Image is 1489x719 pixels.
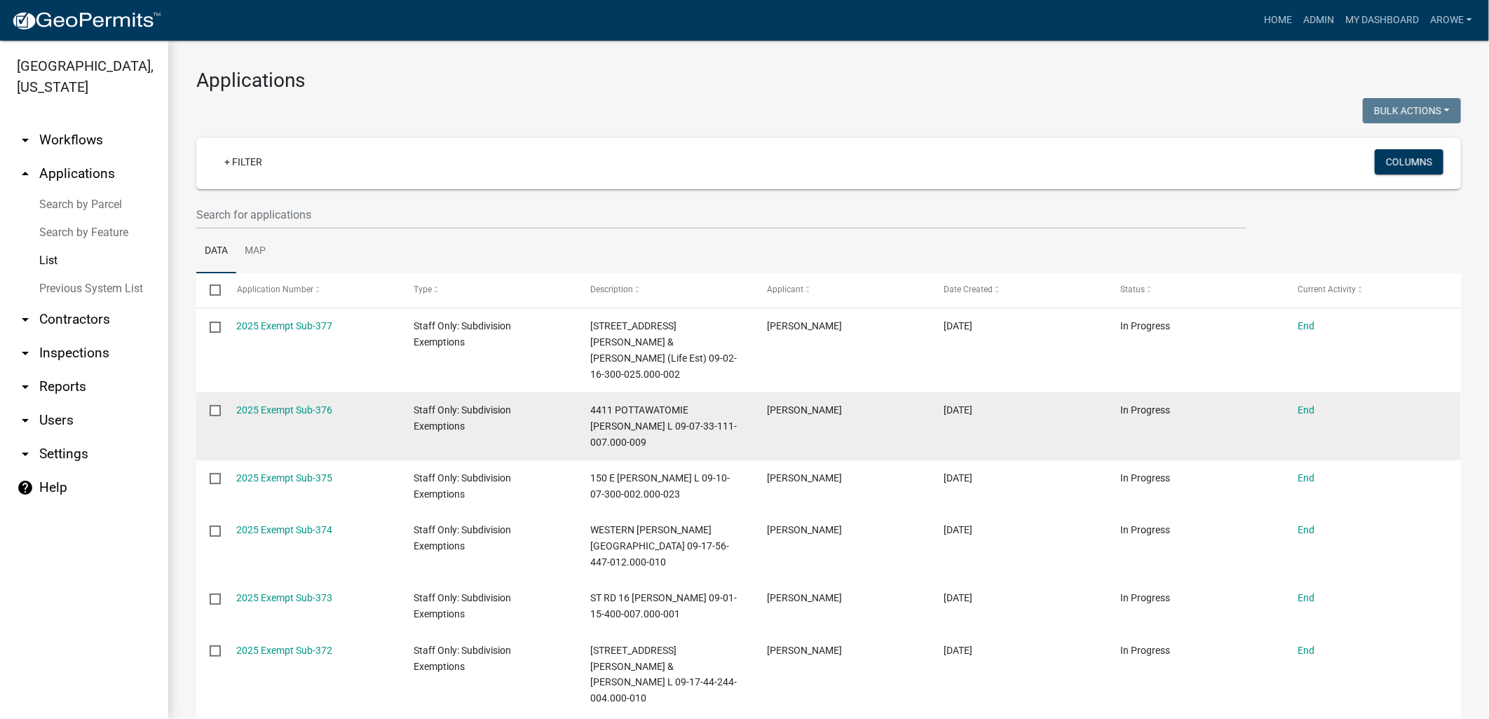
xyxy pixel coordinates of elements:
[400,273,577,307] datatable-header-cell: Type
[17,378,34,395] i: arrow_drop_down
[17,311,34,328] i: arrow_drop_down
[196,229,236,274] a: Data
[754,273,930,307] datatable-header-cell: Applicant
[590,645,737,704] span: 512 NORTH ST Garcia, Vicente & Norma L 09-17-44-244-004.000-010
[414,285,432,294] span: Type
[767,472,842,484] span: Arin Shaver
[1121,285,1145,294] span: Status
[196,69,1461,93] h3: Applications
[1108,273,1284,307] datatable-header-cell: Status
[1298,285,1356,294] span: Current Activity
[237,285,313,294] span: Application Number
[577,273,754,307] datatable-header-cell: Description
[1121,592,1171,603] span: In Progress
[1298,645,1314,656] a: End
[17,345,34,362] i: arrow_drop_down
[237,404,333,416] a: 2025 Exempt Sub-376
[237,320,333,331] a: 2025 Exempt Sub-377
[17,479,34,496] i: help
[944,472,973,484] span: 09/09/2025
[767,592,842,603] span: Arin Shaver
[1121,472,1171,484] span: In Progress
[196,200,1246,229] input: Search for applications
[414,524,511,552] span: Staff Only: Subdivision Exemptions
[944,524,973,535] span: 09/09/2025
[1298,404,1314,416] a: End
[767,320,842,331] span: Arin Shaver
[1258,7,1298,34] a: Home
[213,149,273,174] a: + Filter
[414,320,511,348] span: Staff Only: Subdivision Exemptions
[590,472,730,500] span: 150 E Slusser, Lindy L 09-10-07-300-002.000-023
[944,320,973,331] span: 09/12/2025
[237,524,333,535] a: 2025 Exempt Sub-374
[414,404,511,432] span: Staff Only: Subdivision Exemptions
[17,412,34,429] i: arrow_drop_down
[1298,320,1314,331] a: End
[590,524,729,568] span: WESTERN AVE Gonzalez, Debora 09-17-56-447-012.000-010
[767,524,842,535] span: Arin Shaver
[1121,524,1171,535] span: In Progress
[236,229,274,274] a: Map
[1121,404,1171,416] span: In Progress
[1298,524,1314,535] a: End
[590,285,633,294] span: Description
[1121,320,1171,331] span: In Progress
[414,472,511,500] span: Staff Only: Subdivision Exemptions
[1363,98,1461,123] button: Bulk Actions
[590,592,737,619] span: ST RD 16 Wisely, Mark B 09-01-15-400-007.000-001
[767,645,842,656] span: Arin Shaver
[237,645,333,656] a: 2025 Exempt Sub-372
[1340,7,1425,34] a: My Dashboard
[944,645,973,656] span: 09/08/2025
[223,273,400,307] datatable-header-cell: Application Number
[237,472,333,484] a: 2025 Exempt Sub-375
[237,592,333,603] a: 2025 Exempt Sub-373
[944,404,973,416] span: 09/09/2025
[17,446,34,463] i: arrow_drop_down
[930,273,1107,307] datatable-header-cell: Date Created
[1284,273,1461,307] datatable-header-cell: Current Activity
[944,592,973,603] span: 09/09/2025
[1298,472,1314,484] a: End
[17,132,34,149] i: arrow_drop_down
[590,320,737,379] span: 7013 N ST RD 25 Albright, William B & Bonnie L Rev Tr (Life Est) 09-02-16-300-025.000-002
[1375,149,1443,174] button: Columns
[196,273,223,307] datatable-header-cell: Select
[944,285,993,294] span: Date Created
[767,404,842,416] span: Arin Shaver
[414,645,511,672] span: Staff Only: Subdivision Exemptions
[1121,645,1171,656] span: In Progress
[590,404,737,448] span: 4411 POTTAWATOMIE RD Simpson, Travis L 09-07-33-111-007.000-009
[767,285,803,294] span: Applicant
[1425,7,1478,34] a: arowe
[414,592,511,619] span: Staff Only: Subdivision Exemptions
[1298,592,1314,603] a: End
[17,165,34,182] i: arrow_drop_up
[1298,7,1340,34] a: Admin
